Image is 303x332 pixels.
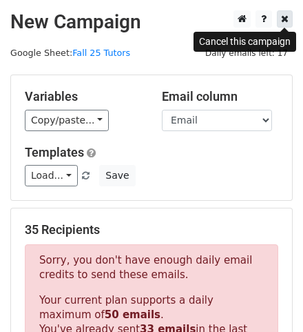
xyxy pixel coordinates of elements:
[99,165,135,186] button: Save
[25,222,278,237] h5: 35 Recipients
[25,145,84,159] a: Templates
[25,89,141,104] h5: Variables
[162,89,278,104] h5: Email column
[39,253,264,282] p: Sorry, you don't have enough daily email credits to send these emails.
[200,48,293,58] a: Daily emails left: 17
[10,10,293,34] h2: New Campaign
[234,266,303,332] iframe: Chat Widget
[105,309,160,321] strong: 50 emails
[25,110,109,131] a: Copy/paste...
[72,48,130,58] a: Fall 25 Tutors
[25,165,78,186] a: Load...
[10,48,130,58] small: Google Sheet:
[194,32,296,52] div: Cancel this campaign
